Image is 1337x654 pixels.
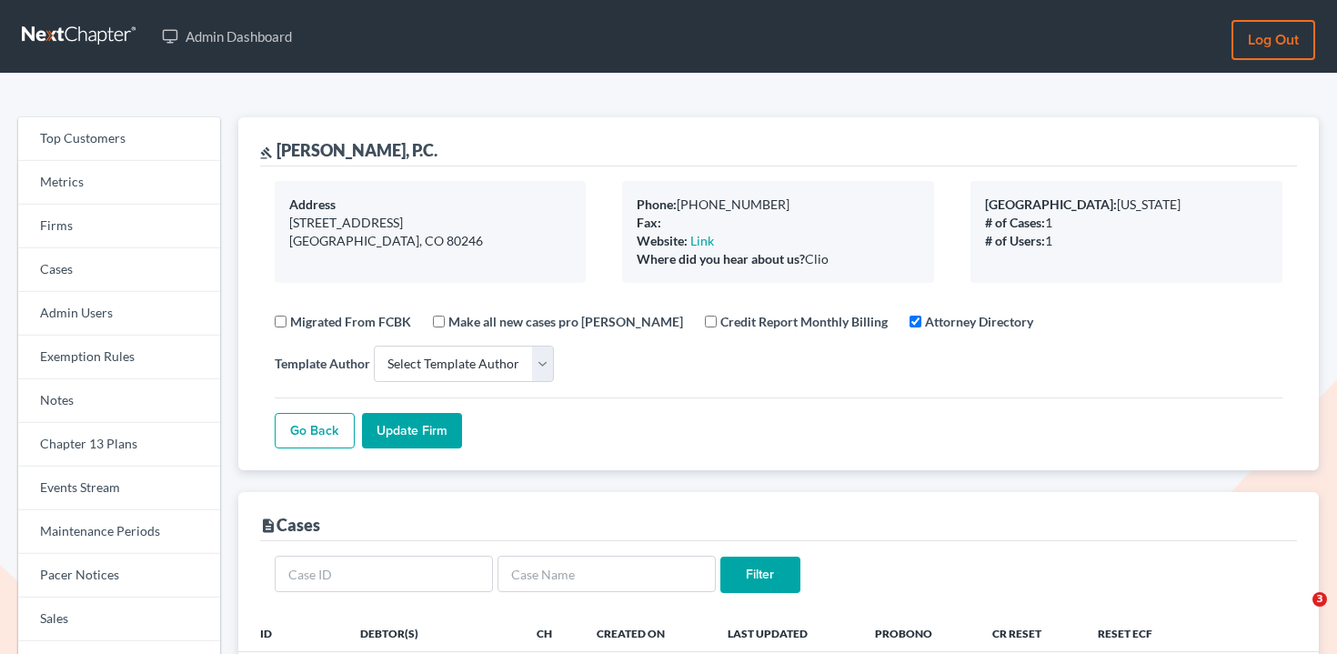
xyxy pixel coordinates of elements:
[637,251,805,267] b: Where did you hear about us?
[18,467,220,510] a: Events Stream
[153,20,301,53] a: Admin Dashboard
[720,557,800,593] input: Filter
[522,615,582,651] th: Ch
[1312,592,1327,607] span: 3
[1083,615,1196,651] th: Reset ECF
[289,232,572,250] div: [GEOGRAPHIC_DATA], CO 80246
[18,205,220,248] a: Firms
[690,233,714,248] a: Link
[637,233,688,248] b: Website:
[275,413,355,449] a: Go Back
[985,232,1268,250] div: 1
[1231,20,1315,60] a: Log out
[18,161,220,205] a: Metrics
[985,214,1268,232] div: 1
[985,196,1268,214] div: [US_STATE]
[275,556,493,592] input: Case ID
[260,518,276,534] i: description
[18,554,220,598] a: Pacer Notices
[18,292,220,336] a: Admin Users
[637,250,920,268] div: Clio
[978,615,1083,651] th: CR Reset
[18,510,220,554] a: Maintenance Periods
[1275,592,1319,636] iframe: Intercom live chat
[362,413,462,449] input: Update Firm
[18,336,220,379] a: Exemption Rules
[289,214,572,232] div: [STREET_ADDRESS]
[260,146,273,159] i: gavel
[925,312,1033,331] label: Attorney Directory
[275,354,370,373] label: Template Author
[260,514,320,536] div: Cases
[346,615,521,651] th: Debtor(s)
[290,312,411,331] label: Migrated From FCBK
[720,312,888,331] label: Credit Report Monthly Billing
[637,215,661,230] b: Fax:
[18,379,220,423] a: Notes
[238,615,347,651] th: ID
[18,423,220,467] a: Chapter 13 Plans
[985,215,1045,230] b: # of Cases:
[860,615,977,651] th: ProBono
[985,233,1045,248] b: # of Users:
[637,196,920,214] div: [PHONE_NUMBER]
[637,196,677,212] b: Phone:
[985,196,1117,212] b: [GEOGRAPHIC_DATA]:
[498,556,716,592] input: Case Name
[18,248,220,292] a: Cases
[260,139,437,161] div: [PERSON_NAME], P.C.
[18,598,220,641] a: Sales
[448,312,683,331] label: Make all new cases pro [PERSON_NAME]
[582,615,713,651] th: Created On
[289,196,336,212] b: Address
[18,117,220,161] a: Top Customers
[713,615,860,651] th: Last Updated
